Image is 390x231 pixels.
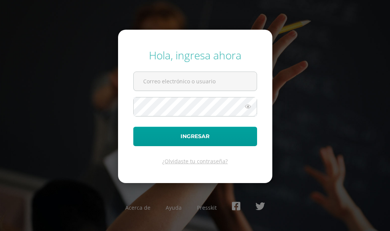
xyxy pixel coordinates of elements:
[166,204,182,211] a: Ayuda
[133,127,257,146] button: Ingresar
[197,204,217,211] a: Presskit
[162,158,228,165] a: ¿Olvidaste tu contraseña?
[133,48,257,62] div: Hola, ingresa ahora
[125,204,150,211] a: Acerca de
[134,72,257,91] input: Correo electrónico o usuario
